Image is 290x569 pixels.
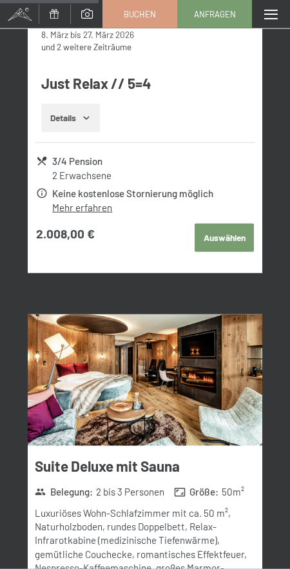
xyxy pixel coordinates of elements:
strong: Belegung : [35,485,93,499]
a: und 2 weitere Zeiträume [41,41,131,52]
strong: Größe : [174,485,219,499]
span: 50 m² [222,485,244,499]
div: Keine kostenlose Stornierung möglich [52,186,254,201]
a: Anfragen [178,1,251,28]
img: mss_renderimg.php [28,314,262,446]
time: 27.03.2026 [83,29,134,40]
time: 08.03.2026 [41,29,68,40]
div: 2 Erwachsene [52,169,254,182]
span: Buchen [124,8,156,20]
h4: Just Relax // 5=4 [41,73,255,93]
span: Anfragen [194,8,236,20]
a: Buchen [103,1,177,28]
span: 2 bis 3 Personen [96,485,164,499]
h3: Suite Deluxe mit Sauna [35,456,262,476]
a: Mehr erfahren [52,202,112,213]
strong: 2.008,00 € [36,226,95,243]
div: bis [41,28,249,41]
div: 3/4 Pension [52,154,254,169]
button: Auswählen [195,224,254,252]
button: Details [41,104,100,132]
